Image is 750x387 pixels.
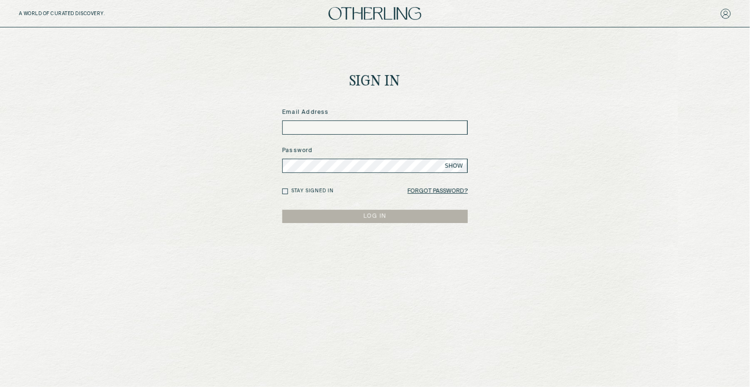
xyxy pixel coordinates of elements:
[329,7,421,20] img: logo
[282,146,468,155] label: Password
[349,75,401,89] h1: Sign In
[445,162,463,170] span: SHOW
[291,188,334,195] label: Stay signed in
[282,210,468,223] button: LOG IN
[282,108,468,117] label: Email Address
[408,185,468,198] a: Forgot Password?
[19,11,146,17] h5: A WORLD OF CURATED DISCOVERY.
